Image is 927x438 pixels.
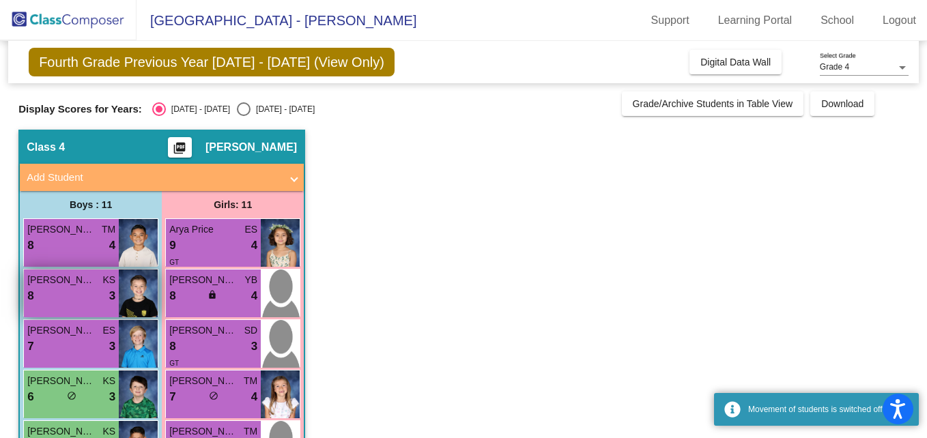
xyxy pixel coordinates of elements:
span: 8 [27,287,33,305]
span: GT [169,259,179,266]
mat-panel-title: Add Student [27,170,281,186]
a: School [810,10,865,31]
span: [PERSON_NAME] [169,374,238,388]
span: 7 [169,388,175,406]
span: 4 [109,237,115,254]
span: [PERSON_NAME] [27,323,96,338]
div: Movement of students is switched off [748,403,909,415]
span: Grade/Archive Students in Table View [633,98,793,109]
span: Download [821,98,864,109]
a: Logout [872,10,927,31]
span: TM [102,222,115,237]
span: 7 [27,338,33,355]
span: [PERSON_NAME] [27,222,96,237]
span: TM [244,374,257,388]
span: 8 [27,237,33,254]
span: Arya Price [169,222,238,237]
span: KS [102,374,115,388]
span: do_not_disturb_alt [209,391,218,400]
span: [PERSON_NAME] [27,273,96,287]
span: 3 [109,287,115,305]
div: [DATE] - [DATE] [251,103,315,115]
span: 3 [109,388,115,406]
mat-radio-group: Select an option [152,102,315,116]
span: lock [208,290,217,300]
a: Learning Portal [707,10,803,31]
span: Fourth Grade Previous Year [DATE] - [DATE] (View Only) [29,48,395,76]
button: Print Students Details [168,137,192,158]
a: Support [640,10,700,31]
span: 3 [251,338,257,355]
span: ES [102,323,115,338]
span: do_not_disturb_alt [67,391,76,400]
span: [PERSON_NAME] [169,273,238,287]
span: SD [244,323,257,338]
div: Boys : 11 [20,191,162,218]
span: KS [102,273,115,287]
span: Grade 4 [820,62,849,72]
span: Display Scores for Years: [18,103,142,115]
div: [DATE] - [DATE] [166,103,230,115]
span: 6 [27,388,33,406]
span: 4 [251,237,257,254]
mat-icon: picture_as_pdf [171,141,188,160]
span: ES [244,222,257,237]
button: Grade/Archive Students in Table View [622,91,804,116]
span: 9 [169,237,175,254]
span: [PERSON_NAME] [169,323,238,338]
span: 8 [169,338,175,355]
span: 3 [109,338,115,355]
span: 4 [251,388,257,406]
span: GT [169,360,179,367]
span: [PERSON_NAME] [27,374,96,388]
span: 4 [251,287,257,305]
span: YB [244,273,257,287]
span: 8 [169,287,175,305]
mat-expansion-panel-header: Add Student [20,164,304,191]
span: [GEOGRAPHIC_DATA] - [PERSON_NAME] [137,10,416,31]
button: Download [810,91,874,116]
button: Digital Data Wall [689,50,782,74]
div: Girls: 11 [162,191,304,218]
span: Class 4 [27,141,65,154]
span: [PERSON_NAME] [205,141,297,154]
span: Digital Data Wall [700,57,771,68]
